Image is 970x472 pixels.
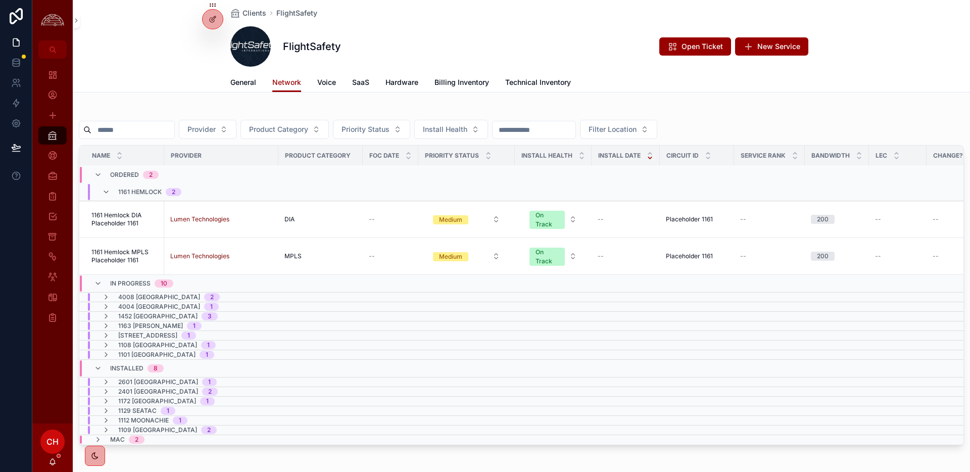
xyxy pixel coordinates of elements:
[230,77,256,87] span: General
[149,171,153,179] div: 2
[172,188,175,196] div: 2
[230,73,256,93] a: General
[933,252,939,260] span: --
[283,39,341,54] h1: FlightSafety
[91,211,158,227] a: 1161 Hemlock DIA Placeholder 1161
[740,252,799,260] a: --
[817,252,829,261] div: 200
[118,188,162,196] span: 1161 Hemlock
[240,120,329,139] button: Select Button
[118,416,169,424] span: 1112 Moonachie
[110,279,151,288] span: In Progress
[811,152,850,160] span: Bandwidth
[284,252,302,260] span: MPLS
[333,120,410,139] button: Select Button
[284,215,295,223] span: DIA
[536,248,559,266] div: On Track
[171,152,202,160] span: Provider
[284,252,357,260] a: MPLS
[369,252,412,260] a: --
[118,303,200,311] span: 4004 [GEOGRAPHIC_DATA]
[210,293,214,301] div: 2
[208,388,212,396] div: 2
[740,215,799,223] a: --
[118,397,196,405] span: 1172 [GEOGRAPHIC_DATA]
[118,351,196,359] span: 1101 [GEOGRAPHIC_DATA]
[741,152,786,160] span: Service Rank
[276,8,317,18] a: FlightSafety
[598,252,654,260] a: --
[521,242,586,270] a: Select Button
[167,407,169,415] div: 1
[521,205,586,233] a: Select Button
[425,247,508,265] button: Select Button
[249,124,308,134] span: Product Category
[118,378,198,386] span: 2601 [GEOGRAPHIC_DATA]
[536,211,559,229] div: On Track
[352,73,369,93] a: SaaS
[598,252,604,260] span: --
[32,59,73,340] div: scrollable content
[933,152,963,160] span: Change?
[187,332,190,340] div: 1
[118,388,198,396] span: 2401 [GEOGRAPHIC_DATA]
[285,152,351,160] span: Product Category
[369,215,375,223] span: --
[875,252,881,260] span: --
[666,215,713,223] span: Placeholder 1161
[598,215,604,223] span: --
[369,252,375,260] span: --
[666,215,728,223] a: Placeholder 1161
[206,397,209,405] div: 1
[598,152,641,160] span: Install Date
[521,206,585,233] button: Select Button
[118,293,200,301] span: 4008 [GEOGRAPHIC_DATA]
[740,215,746,223] span: --
[179,120,236,139] button: Select Button
[817,215,829,224] div: 200
[317,77,336,87] span: Voice
[666,252,713,260] span: Placeholder 1161
[439,252,462,261] div: Medium
[342,124,390,134] span: Priority Status
[206,351,208,359] div: 1
[439,215,462,224] div: Medium
[423,124,467,134] span: Install Health
[811,252,863,261] a: 200
[118,407,157,415] span: 1129 Seatac
[369,215,412,223] a: --
[46,436,59,448] span: CH
[811,215,863,224] a: 200
[933,215,939,223] span: --
[110,436,125,444] span: MAC
[589,124,637,134] span: Filter Location
[272,77,301,87] span: Network
[207,426,211,434] div: 2
[521,152,572,160] span: Install Health
[118,332,177,340] span: [STREET_ADDRESS]
[161,279,167,288] div: 10
[424,247,509,266] a: Select Button
[875,215,920,223] a: --
[230,8,266,18] a: Clients
[284,215,357,223] a: DIA
[110,364,143,372] span: Installed
[170,252,229,260] a: Lumen Technologies
[91,248,158,264] span: 1161 Hemlock MPLS Placeholder 1161
[666,152,699,160] span: Circuit ID
[170,215,229,223] a: Lumen Technologies
[740,252,746,260] span: --
[424,210,509,229] a: Select Button
[666,252,728,260] a: Placeholder 1161
[179,416,181,424] div: 1
[369,152,399,160] span: FOC Date
[317,73,336,93] a: Voice
[38,13,67,28] img: App logo
[118,322,183,330] span: 1163 [PERSON_NAME]
[385,73,418,93] a: Hardware
[135,436,138,444] div: 2
[118,312,198,320] span: 1452 [GEOGRAPHIC_DATA]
